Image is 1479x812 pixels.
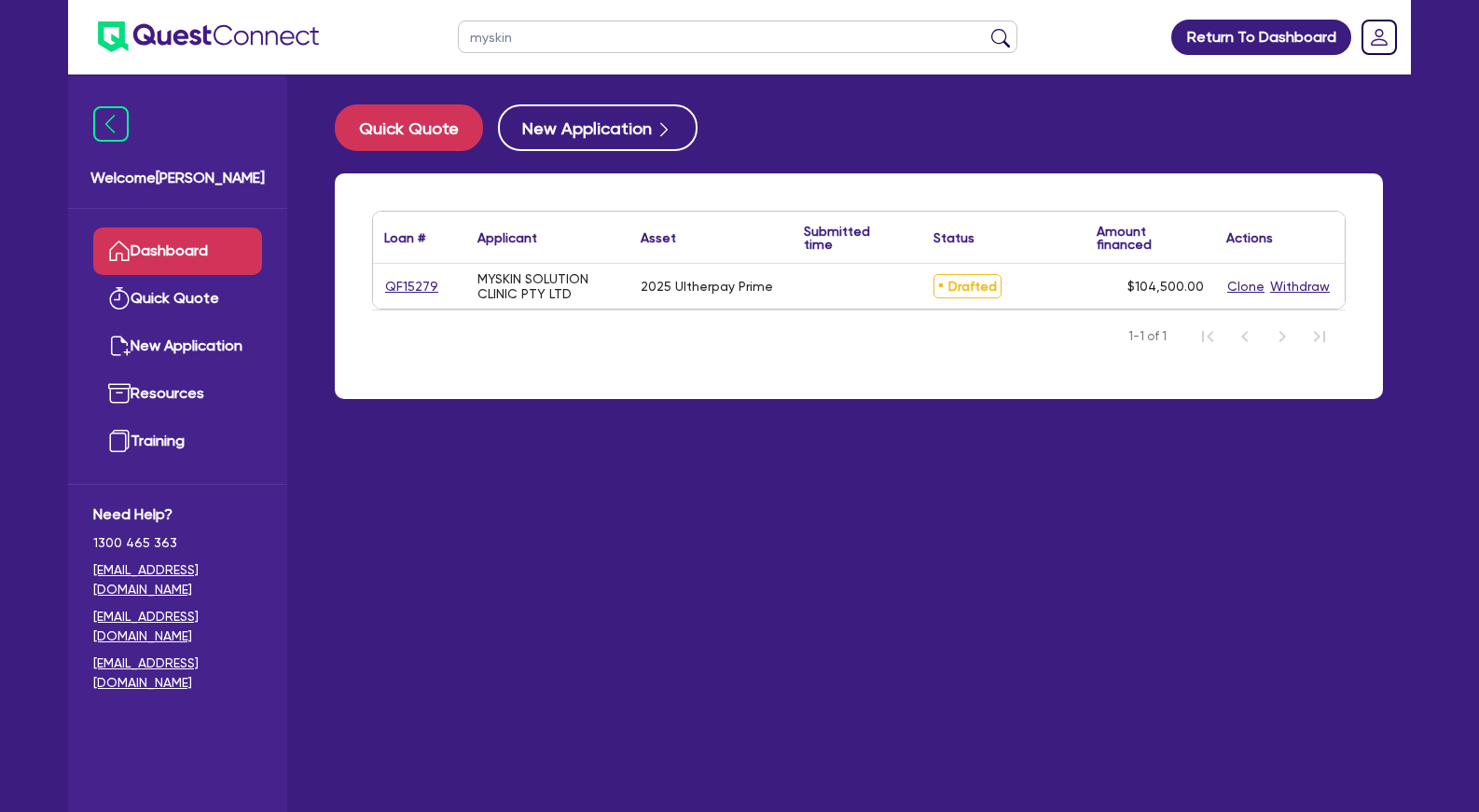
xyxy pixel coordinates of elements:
div: 2025 Ultherpay Prime [641,279,773,294]
span: $104,500.00 [1127,279,1204,294]
div: Submitted time [804,225,894,251]
div: Amount financed [1097,225,1204,251]
button: Last Page [1301,318,1338,355]
a: Dashboard [93,227,262,275]
img: quest-connect-logo-blue [98,21,319,52]
a: Training [93,418,262,465]
a: New Application [93,323,262,370]
button: Previous Page [1226,318,1264,355]
button: Withdraw [1269,276,1331,297]
span: 1-1 of 1 [1128,327,1167,346]
img: icon-menu-close [93,106,129,142]
img: resources [108,382,131,405]
a: [EMAIL_ADDRESS][DOMAIN_NAME] [93,560,262,599]
button: New Application [498,104,698,151]
a: QF15279 [384,276,439,297]
img: training [108,430,131,452]
div: Asset [641,231,676,244]
input: Search by name, application ID or mobile number... [458,21,1017,53]
a: Dropdown toggle [1355,13,1403,62]
a: Resources [93,370,262,418]
span: Drafted [933,274,1002,298]
div: Applicant [477,231,537,244]
div: MYSKIN SOLUTION CLINIC PTY LTD [477,271,618,301]
a: Quick Quote [335,104,498,151]
span: 1300 465 363 [93,533,262,553]
a: [EMAIL_ADDRESS][DOMAIN_NAME] [93,607,262,646]
button: Next Page [1264,318,1301,355]
img: new-application [108,335,131,357]
a: Quick Quote [93,275,262,323]
div: Status [933,231,974,244]
div: Loan # [384,231,425,244]
a: [EMAIL_ADDRESS][DOMAIN_NAME] [93,654,262,693]
img: quick-quote [108,287,131,310]
span: Welcome [PERSON_NAME] [90,167,265,189]
button: Quick Quote [335,104,483,151]
button: First Page [1189,318,1226,355]
span: Need Help? [93,503,262,526]
button: Clone [1226,276,1265,297]
a: Return To Dashboard [1171,20,1351,55]
div: Actions [1226,231,1273,244]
